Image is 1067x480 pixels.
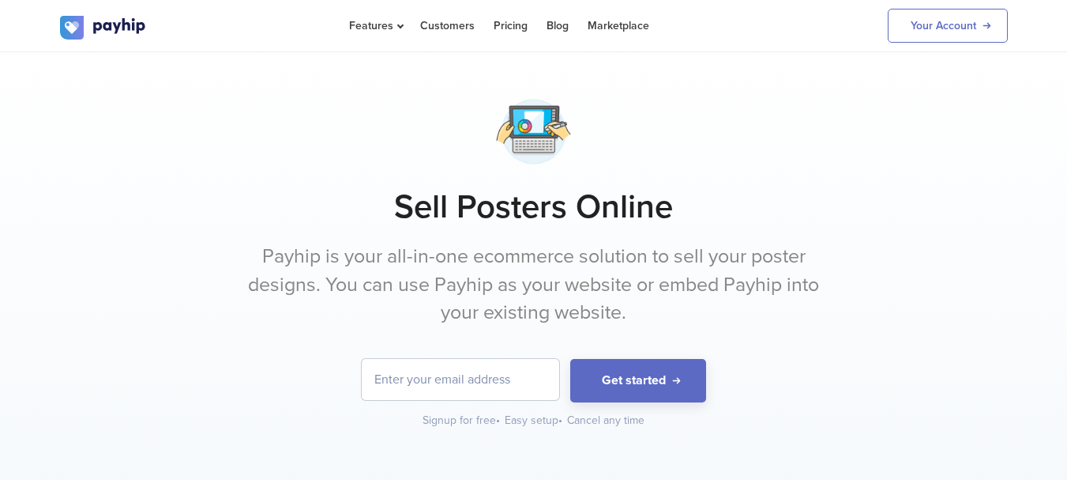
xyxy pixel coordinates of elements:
div: Easy setup [505,413,564,429]
span: Features [349,19,401,32]
a: Your Account [888,9,1008,43]
input: Enter your email address [362,359,559,400]
button: Get started [570,359,706,403]
div: Cancel any time [567,413,644,429]
div: Signup for free [423,413,502,429]
h1: Sell Posters Online [60,187,1008,227]
p: Payhip is your all-in-one ecommerce solution to sell your poster designs. You can use Payhip as y... [238,243,830,327]
img: surface-studio-2-nlw6opq10p4zyfq74e1y2.png [494,92,573,172]
span: • [496,414,500,427]
img: logo.svg [60,16,147,40]
span: • [558,414,562,427]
